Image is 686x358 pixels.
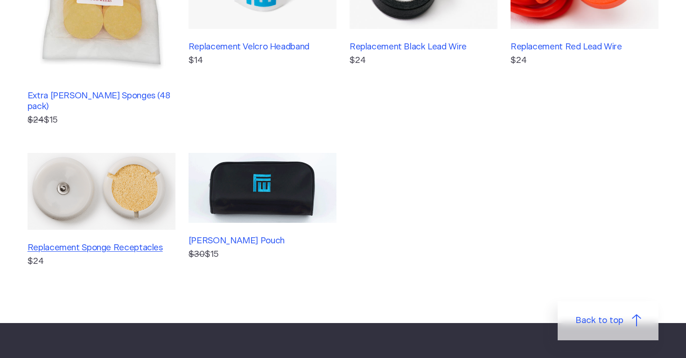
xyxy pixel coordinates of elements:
[28,114,175,127] p: $15
[189,153,336,268] a: [PERSON_NAME] Pouch $30$15
[558,301,658,340] a: Back to top
[28,153,175,230] img: Replacement Sponge Receptacles
[511,42,658,52] h3: Replacement Red Lead Wire
[189,54,336,67] p: $14
[350,54,497,67] p: $24
[28,243,175,253] h3: Replacement Sponge Receptacles
[28,255,175,268] p: $24
[28,153,175,268] a: Replacement Sponge Receptacles$24
[575,314,623,327] span: Back to top
[28,116,44,124] s: $24
[189,250,205,259] s: $30
[189,236,336,246] h3: [PERSON_NAME] Pouch
[28,91,175,112] h3: Extra [PERSON_NAME] Sponges (48 pack)
[189,153,336,223] img: Fisher Wallace Pouch
[189,248,336,261] p: $15
[511,54,658,67] p: $24
[189,42,336,52] h3: Replacement Velcro Headband
[350,42,497,52] h3: Replacement Black Lead Wire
